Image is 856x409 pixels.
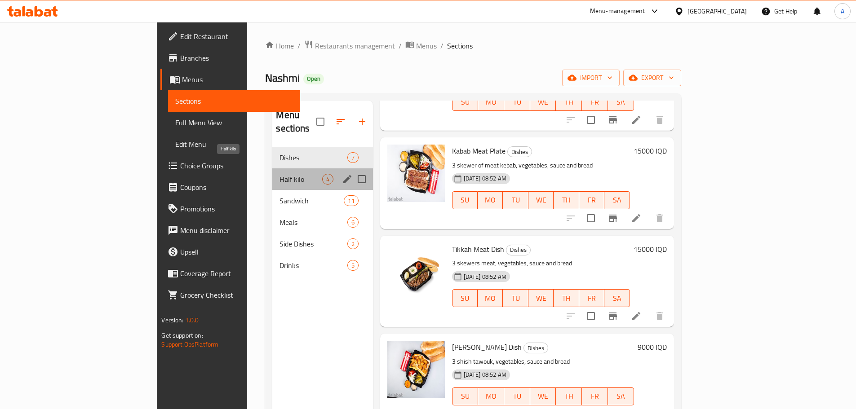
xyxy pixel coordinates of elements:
[530,93,556,111] button: WE
[556,387,582,405] button: TH
[456,292,474,305] span: SU
[168,90,300,112] a: Sections
[559,390,578,403] span: TH
[532,194,550,207] span: WE
[272,255,373,276] div: Drinks5
[304,40,395,52] a: Restaurants management
[508,390,527,403] span: TU
[447,40,473,51] span: Sections
[160,241,300,263] a: Upsell
[528,289,554,307] button: WE
[351,111,373,132] button: Add section
[279,174,322,185] span: Half kilo
[279,152,347,163] span: Dishes
[649,207,670,229] button: delete
[569,72,612,84] span: import
[503,289,528,307] button: TU
[180,268,293,279] span: Coverage Report
[347,260,359,271] div: items
[631,213,642,224] a: Edit menu item
[506,245,531,255] div: Dishes
[582,387,608,405] button: FR
[279,238,347,249] div: Side Dishes
[604,191,630,209] button: SA
[649,305,670,327] button: delete
[557,292,575,305] span: TH
[556,93,582,111] button: TH
[460,273,510,281] span: [DATE] 08:52 AM
[602,305,624,327] button: Branch-specific-item
[590,6,645,17] div: Menu-management
[581,209,600,228] span: Select to update
[581,110,600,129] span: Select to update
[612,390,630,403] span: SA
[344,195,358,206] div: items
[585,96,604,109] span: FR
[506,245,530,255] span: Dishes
[579,289,604,307] button: FR
[303,75,324,83] span: Open
[631,311,642,321] a: Edit menu item
[348,261,358,270] span: 5
[612,96,630,109] span: SA
[185,314,199,326] span: 1.0.0
[272,233,373,255] div: Side Dishes2
[175,117,293,128] span: Full Menu View
[482,390,501,403] span: MO
[524,343,548,353] span: Dishes
[608,194,626,207] span: SA
[272,211,373,233] div: Meals6
[180,31,293,42] span: Edit Restaurant
[687,6,747,16] div: [GEOGRAPHIC_DATA]
[348,240,358,248] span: 2
[160,284,300,306] a: Grocery Checklist
[456,390,475,403] span: SU
[344,197,358,205] span: 11
[160,69,300,90] a: Menus
[168,133,300,155] a: Edit Menu
[478,191,503,209] button: MO
[452,387,479,405] button: SU
[631,114,642,125] a: Edit menu item
[180,53,293,63] span: Branches
[602,109,624,131] button: Branch-specific-item
[478,289,503,307] button: MO
[504,387,530,405] button: TU
[530,387,556,405] button: WE
[504,93,530,111] button: TU
[602,207,624,229] button: Branch-specific-item
[608,93,634,111] button: SA
[323,175,333,184] span: 4
[478,93,504,111] button: MO
[508,96,527,109] span: TU
[160,155,300,176] a: Choice Groups
[649,109,670,131] button: delete
[841,6,844,16] span: A
[554,191,579,209] button: TH
[180,160,293,171] span: Choice Groups
[341,172,354,186] button: edit
[452,340,522,354] span: [PERSON_NAME] Dish
[347,238,359,249] div: items
[452,144,506,158] span: Kabab Meat Plate
[456,96,475,109] span: SU
[311,112,330,131] span: Select all sections
[585,390,604,403] span: FR
[160,47,300,69] a: Branches
[481,292,499,305] span: MO
[562,70,620,86] button: import
[452,258,630,269] p: 3 skewers meat, vegetables, sauce and bread
[554,289,579,307] button: TH
[416,40,437,51] span: Menus
[265,40,681,52] nav: breadcrumb
[347,152,359,163] div: items
[322,174,333,185] div: items
[452,242,504,256] span: Tikkah Meat Dish
[180,290,293,300] span: Grocery Checklist
[182,74,293,85] span: Menus
[528,191,554,209] button: WE
[452,191,478,209] button: SU
[460,174,510,183] span: [DATE] 08:52 AM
